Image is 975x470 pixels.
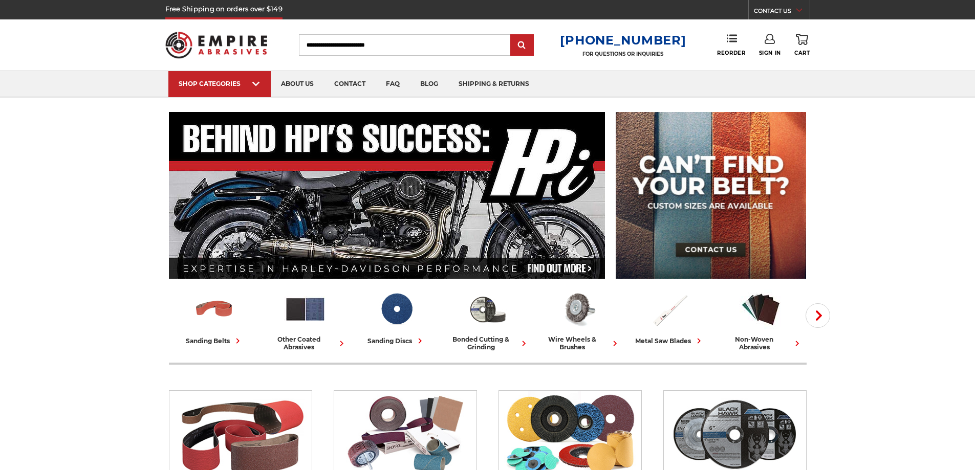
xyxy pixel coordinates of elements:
div: metal saw blades [635,335,704,346]
p: FOR QUESTIONS OR INQUIRIES [560,51,686,57]
a: sanding discs [355,288,438,346]
a: [PHONE_NUMBER] [560,33,686,48]
a: shipping & returns [448,71,539,97]
a: other coated abrasives [264,288,347,351]
a: blog [410,71,448,97]
div: bonded cutting & grinding [446,335,529,351]
img: Metal Saw Blades [648,288,691,330]
img: Banner for an interview featuring Horsepower Inc who makes Harley performance upgrades featured o... [169,112,605,279]
a: faq [376,71,410,97]
img: Sanding Belts [193,288,235,330]
a: Reorder [717,34,745,56]
a: sanding belts [173,288,256,346]
input: Submit [512,35,532,56]
a: contact [324,71,376,97]
span: Cart [794,50,810,56]
div: SHOP CATEGORIES [179,80,261,87]
div: sanding discs [367,335,425,346]
a: metal saw blades [629,288,711,346]
span: Reorder [717,50,745,56]
img: Sanding Discs [375,288,418,330]
a: bonded cutting & grinding [446,288,529,351]
a: wire wheels & brushes [537,288,620,351]
div: sanding belts [186,335,243,346]
img: Wire Wheels & Brushes [557,288,600,330]
div: other coated abrasives [264,335,347,351]
a: non-woven abrasives [720,288,803,351]
img: Non-woven Abrasives [740,288,782,330]
a: CONTACT US [754,5,810,19]
a: about us [271,71,324,97]
span: Sign In [759,50,781,56]
img: Bonded Cutting & Grinding [466,288,509,330]
img: promo banner for custom belts. [616,112,806,279]
img: Empire Abrasives [165,25,268,65]
img: Other Coated Abrasives [284,288,327,330]
div: non-woven abrasives [720,335,803,351]
div: wire wheels & brushes [537,335,620,351]
button: Next [806,303,830,328]
a: Cart [794,34,810,56]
